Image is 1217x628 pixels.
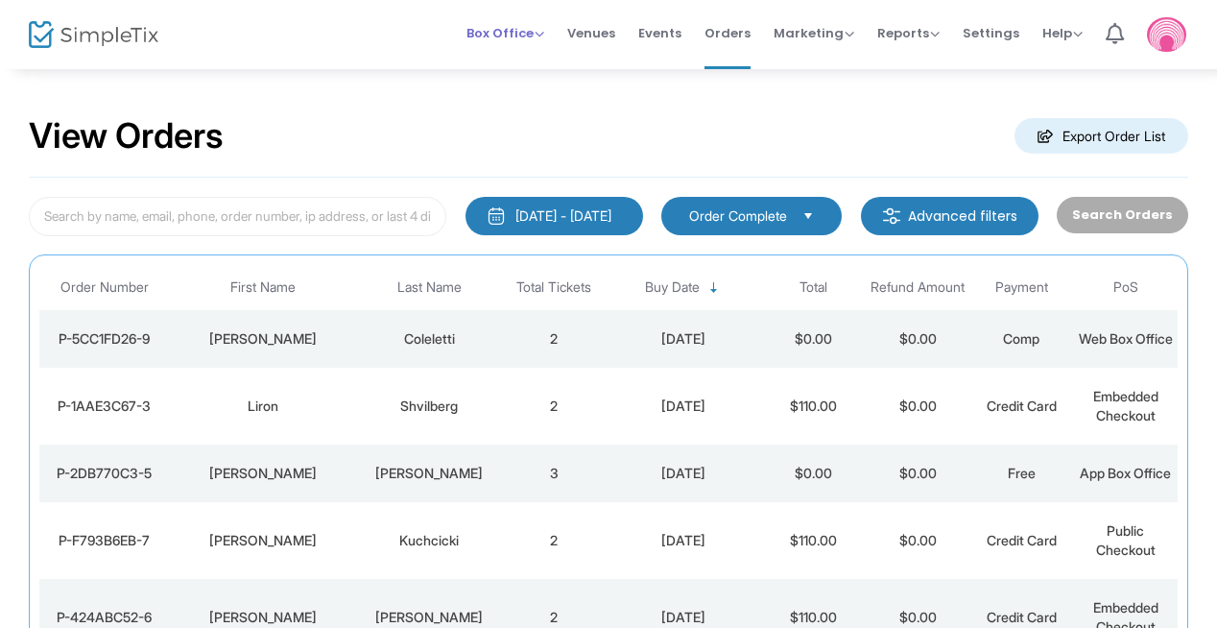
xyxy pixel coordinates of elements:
[361,608,497,627] div: Lanza
[645,279,700,296] span: Buy Date
[866,502,969,579] td: $0.00
[1113,279,1138,296] span: PoS
[174,397,351,416] div: Liron
[987,398,1057,414] span: Credit Card
[515,206,611,226] div: [DATE] - [DATE]
[762,445,866,502] td: $0.00
[861,197,1038,235] m-button: Advanced filters
[44,608,164,627] div: P-424ABC52-6
[361,397,497,416] div: Shvilberg
[44,464,164,483] div: P-2DB770C3-5
[502,445,606,502] td: 3
[60,279,149,296] span: Order Number
[987,532,1057,548] span: Credit Card
[762,310,866,368] td: $0.00
[1042,24,1083,42] span: Help
[174,531,351,550] div: Brian
[502,368,606,445] td: 2
[610,329,756,349] div: 8/15/2025
[795,205,822,227] button: Select
[638,9,681,58] span: Events
[762,265,866,310] th: Total
[610,531,756,550] div: 8/10/2025
[610,464,756,483] div: 8/10/2025
[1008,465,1036,481] span: Free
[877,24,940,42] span: Reports
[44,531,164,550] div: P-F793B6EB-7
[1014,118,1188,154] m-button: Export Order List
[774,24,854,42] span: Marketing
[866,310,969,368] td: $0.00
[1080,465,1171,481] span: App Box Office
[465,197,643,235] button: [DATE] - [DATE]
[1079,330,1173,347] span: Web Box Office
[44,397,164,416] div: P-1AAE3C67-3
[29,197,446,236] input: Search by name, email, phone, order number, ip address, or last 4 digits of card
[866,368,969,445] td: $0.00
[466,24,544,42] span: Box Office
[44,329,164,349] div: P-5CC1FD26-9
[882,206,901,226] img: filter
[174,329,351,349] div: Andrew
[1093,388,1158,423] span: Embedded Checkout
[361,464,497,483] div: Olsen
[762,368,866,445] td: $110.00
[963,9,1019,58] span: Settings
[230,279,296,296] span: First Name
[174,464,351,483] div: jeff
[995,279,1048,296] span: Payment
[1003,330,1039,347] span: Comp
[866,265,969,310] th: Refund Amount
[174,608,351,627] div: Gerald
[487,206,506,226] img: monthly
[610,608,756,627] div: 8/10/2025
[502,502,606,579] td: 2
[502,310,606,368] td: 2
[397,279,462,296] span: Last Name
[987,609,1057,625] span: Credit Card
[610,397,756,416] div: 8/10/2025
[704,9,751,58] span: Orders
[361,531,497,550] div: Kuchcicki
[866,445,969,502] td: $0.00
[706,280,722,296] span: Sortable
[762,502,866,579] td: $110.00
[361,329,497,349] div: Coleletti
[502,265,606,310] th: Total Tickets
[689,206,787,226] span: Order Complete
[29,115,224,157] h2: View Orders
[1096,522,1156,558] span: Public Checkout
[567,9,615,58] span: Venues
